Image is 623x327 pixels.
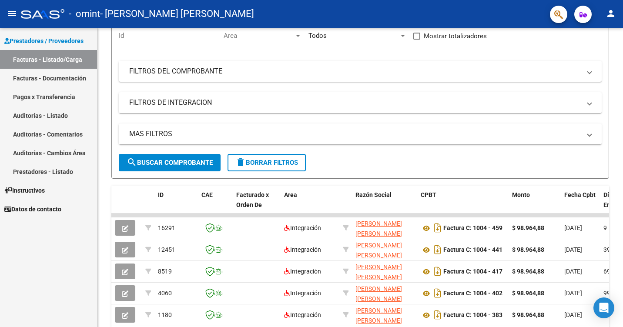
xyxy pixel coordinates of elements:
mat-panel-title: MAS FILTROS [129,129,581,139]
i: Descargar documento [432,243,443,257]
span: Area [284,191,297,198]
strong: Factura C: 1004 - 383 [443,312,502,319]
strong: $ 98.964,88 [512,224,544,231]
strong: $ 98.964,88 [512,290,544,297]
mat-icon: menu [7,8,17,19]
span: [PERSON_NAME] [PERSON_NAME] [355,242,402,259]
mat-panel-title: FILTROS DE INTEGRACION [129,98,581,107]
span: Todos [308,32,327,40]
datatable-header-cell: Razón Social [352,186,417,224]
span: Prestadores / Proveedores [4,36,84,46]
span: 1180 [158,311,172,318]
datatable-header-cell: Monto [509,186,561,224]
mat-icon: delete [235,157,246,167]
div: Open Intercom Messenger [593,297,614,318]
span: Buscar Comprobante [127,159,213,167]
span: Mostrar totalizadores [424,31,487,41]
div: 27386775198 [355,240,414,259]
mat-expansion-panel-header: MAS FILTROS [119,123,602,144]
span: 99 [603,290,610,297]
i: Descargar documento [432,308,443,322]
span: CAE [201,191,213,198]
button: Borrar Filtros [228,154,306,171]
span: 4060 [158,290,172,297]
span: Fecha Cpbt [564,191,596,198]
span: Integración [284,290,321,297]
i: Descargar documento [432,221,443,235]
span: Area [224,32,294,40]
button: Buscar Comprobante [119,154,221,171]
span: Facturado x Orden De [236,191,269,208]
span: Razón Social [355,191,392,198]
datatable-header-cell: Facturado x Orden De [233,186,281,224]
div: 27386775198 [355,219,414,237]
span: Integración [284,311,321,318]
span: 69 [603,268,610,275]
div: 27386775198 [355,262,414,280]
span: - [PERSON_NAME] [PERSON_NAME] [100,4,254,23]
span: 39 [603,246,610,253]
span: [DATE] [564,311,582,318]
span: ID [158,191,164,198]
span: 16291 [158,224,175,231]
mat-icon: search [127,157,137,167]
strong: $ 98.964,88 [512,246,544,253]
div: 27386775198 [355,306,414,324]
mat-panel-title: FILTROS DEL COMPROBANTE [129,67,581,76]
span: [PERSON_NAME] [PERSON_NAME] [355,285,402,302]
mat-icon: person [606,8,616,19]
span: [DATE] [564,224,582,231]
i: Descargar documento [432,286,443,300]
strong: Factura C: 1004 - 441 [443,247,502,254]
strong: Factura C: 1004 - 459 [443,225,502,232]
span: [PERSON_NAME] [PERSON_NAME] [355,264,402,280]
span: CPBT [421,191,436,198]
datatable-header-cell: ID [154,186,198,224]
span: Instructivos [4,186,45,195]
span: [DATE] [564,246,582,253]
span: [DATE] [564,290,582,297]
span: [DATE] [564,268,582,275]
strong: $ 98.964,88 [512,268,544,275]
span: Integración [284,246,321,253]
span: [PERSON_NAME] [PERSON_NAME] [355,307,402,324]
mat-expansion-panel-header: FILTROS DEL COMPROBANTE [119,61,602,82]
span: Borrar Filtros [235,159,298,167]
datatable-header-cell: Fecha Cpbt [561,186,600,224]
strong: $ 98.964,88 [512,311,544,318]
span: Integración [284,268,321,275]
datatable-header-cell: Area [281,186,339,224]
span: 9 [603,224,607,231]
span: Monto [512,191,530,198]
span: 12451 [158,246,175,253]
strong: Factura C: 1004 - 402 [443,290,502,297]
mat-expansion-panel-header: FILTROS DE INTEGRACION [119,92,602,113]
div: 27386775198 [355,284,414,302]
span: [PERSON_NAME] [PERSON_NAME] [355,220,402,237]
datatable-header-cell: CPBT [417,186,509,224]
i: Descargar documento [432,264,443,278]
strong: Factura C: 1004 - 417 [443,268,502,275]
span: 8519 [158,268,172,275]
span: Datos de contacto [4,204,61,214]
datatable-header-cell: CAE [198,186,233,224]
span: Integración [284,224,321,231]
span: - omint [69,4,100,23]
